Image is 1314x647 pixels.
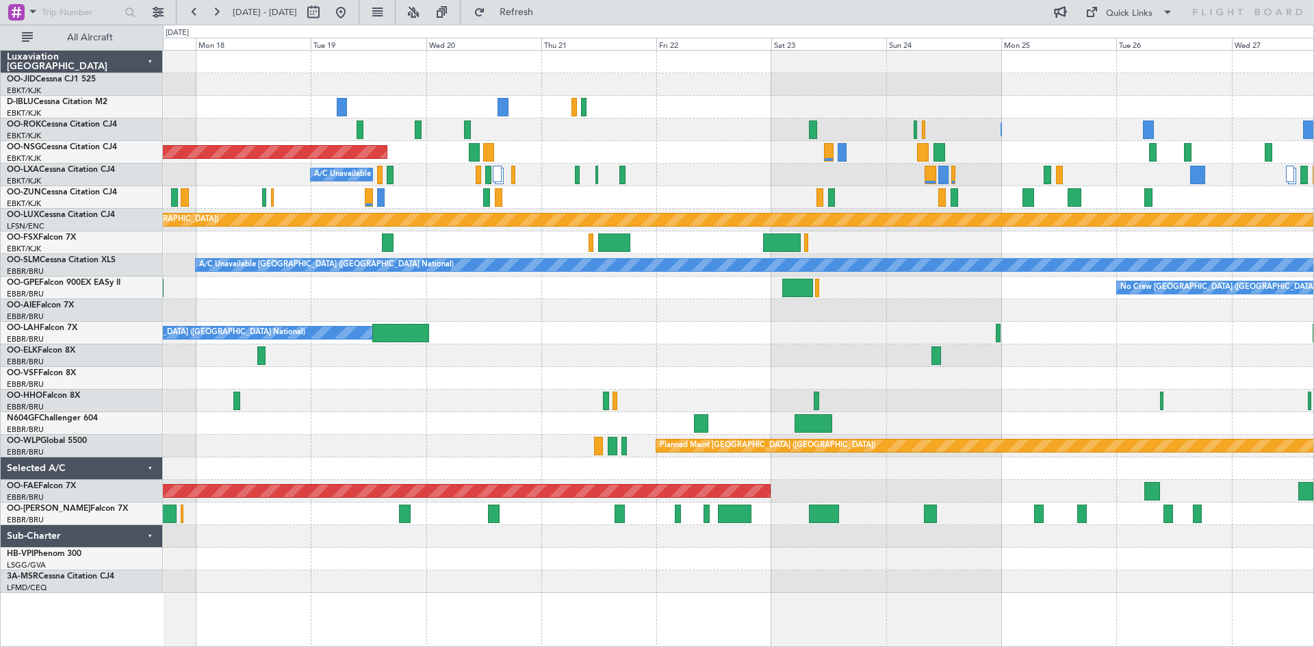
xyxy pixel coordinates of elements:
div: Quick Links [1106,7,1152,21]
button: All Aircraft [15,27,149,49]
a: EBKT/KJK [7,131,41,141]
a: OO-GPEFalcon 900EX EASy II [7,279,120,287]
a: OO-VSFFalcon 8X [7,369,76,377]
a: OO-ZUNCessna Citation CJ4 [7,188,117,196]
span: OO-FAE [7,482,38,490]
a: LFSN/ENC [7,221,44,231]
div: Wed 20 [426,38,541,50]
a: D-IBLUCessna Citation M2 [7,98,107,106]
span: OO-SLM [7,256,40,264]
a: LFMD/CEQ [7,583,47,593]
div: Tue 26 [1116,38,1231,50]
span: OO-FSX [7,233,38,242]
div: Thu 21 [541,38,656,50]
a: OO-JIDCessna CJ1 525 [7,75,96,84]
a: OO-AIEFalcon 7X [7,301,74,309]
a: EBKT/KJK [7,153,41,164]
div: Mon 18 [196,38,311,50]
span: OO-AIE [7,301,36,309]
a: EBBR/BRU [7,334,44,344]
div: Sun 24 [886,38,1001,50]
span: OO-LUX [7,211,39,219]
a: 3A-MSRCessna Citation CJ4 [7,572,114,581]
a: OO-WLPGlobal 5500 [7,437,87,445]
span: OO-JID [7,75,36,84]
span: OO-ZUN [7,188,41,196]
span: D-IBLU [7,98,34,106]
a: OO-LUXCessna Citation CJ4 [7,211,115,219]
a: EBBR/BRU [7,515,44,525]
a: EBBR/BRU [7,492,44,503]
div: Tue 19 [311,38,426,50]
span: All Aircraft [36,33,144,42]
a: OO-NSGCessna Citation CJ4 [7,143,117,151]
a: EBKT/KJK [7,108,41,118]
span: N604GF [7,414,39,422]
a: OO-FSXFalcon 7X [7,233,76,242]
div: A/C Unavailable [GEOGRAPHIC_DATA] ([GEOGRAPHIC_DATA] National) [199,255,454,275]
a: EBBR/BRU [7,312,44,322]
a: LSGG/GVA [7,560,46,570]
a: EBBR/BRU [7,402,44,412]
a: EBKT/KJK [7,176,41,186]
a: N604GFChallenger 604 [7,414,98,422]
span: OO-VSF [7,369,38,377]
span: OO-ROK [7,120,41,129]
span: OO-[PERSON_NAME] [7,505,90,513]
span: OO-ELK [7,346,38,355]
a: EBBR/BRU [7,379,44,390]
div: Mon 25 [1001,38,1116,50]
a: EBBR/BRU [7,266,44,277]
span: Refresh [488,8,545,17]
input: Trip Number [42,2,120,23]
button: Refresh [467,1,550,23]
a: EBKT/KJK [7,86,41,96]
a: EBBR/BRU [7,289,44,299]
a: OO-[PERSON_NAME]Falcon 7X [7,505,128,513]
span: [DATE] - [DATE] [233,6,297,18]
button: Quick Links [1079,1,1180,23]
div: Owner [GEOGRAPHIC_DATA] ([GEOGRAPHIC_DATA] National) [84,322,305,343]
span: OO-LXA [7,166,39,174]
a: EBBR/BRU [7,424,44,435]
a: EBBR/BRU [7,447,44,457]
span: OO-GPE [7,279,39,287]
a: OO-ELKFalcon 8X [7,346,75,355]
span: 3A-MSR [7,572,38,581]
span: OO-NSG [7,143,41,151]
span: OO-WLP [7,437,40,445]
div: A/C Unavailable [314,164,371,185]
div: Planned Maint [GEOGRAPHIC_DATA] ([GEOGRAPHIC_DATA]) [660,435,875,456]
span: HB-VPI [7,550,34,558]
span: OO-LAH [7,324,40,332]
a: HB-VPIPhenom 300 [7,550,81,558]
a: EBKT/KJK [7,244,41,254]
div: Sat 23 [771,38,886,50]
a: OO-HHOFalcon 8X [7,392,80,400]
a: EBKT/KJK [7,199,41,209]
a: OO-LAHFalcon 7X [7,324,77,332]
div: Fri 22 [656,38,771,50]
a: EBBR/BRU [7,357,44,367]
a: OO-LXACessna Citation CJ4 [7,166,115,174]
span: OO-HHO [7,392,42,400]
a: OO-FAEFalcon 7X [7,482,76,490]
div: [DATE] [166,27,189,39]
a: OO-SLMCessna Citation XLS [7,256,116,264]
a: OO-ROKCessna Citation CJ4 [7,120,117,129]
